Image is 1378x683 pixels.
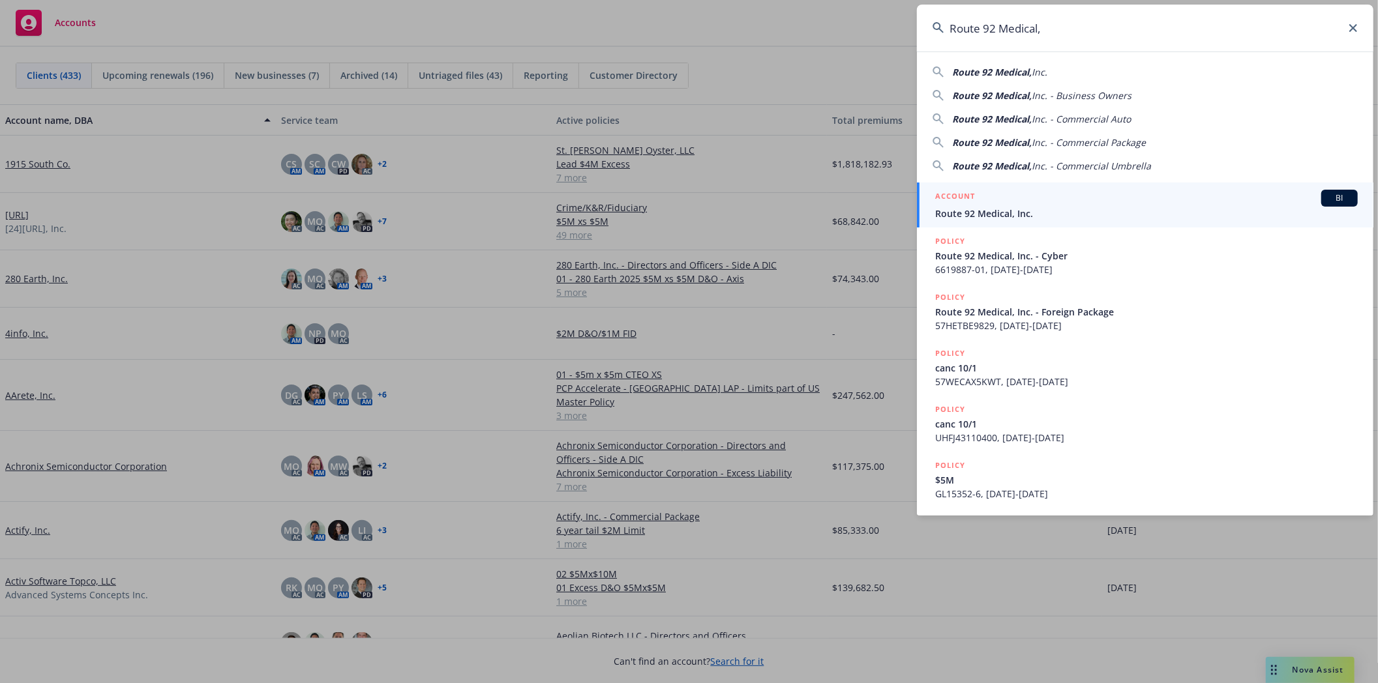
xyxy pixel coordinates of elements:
a: POLICYRoute 92 Medical, Inc. - Foreign Package57HETBE9829, [DATE]-[DATE] [917,283,1373,340]
span: 57HETBE9829, [DATE]-[DATE] [935,319,1358,332]
span: Route 92 Medical, [952,66,1032,78]
span: Inc. - Commercial Package [1032,136,1146,149]
span: GL15352-6, [DATE]-[DATE] [935,487,1358,501]
a: POLICYRoute 92 Medical, Inc. - Cyber6619887-01, [DATE]-[DATE] [917,227,1373,283]
span: BI [1326,192,1353,204]
span: Route 92 Medical, Inc. - Foreign Package [935,305,1358,319]
h5: POLICY [935,459,965,472]
h5: POLICY [935,291,965,304]
span: Inc. - Commercial Auto [1032,113,1131,125]
span: Route 92 Medical, [952,89,1032,102]
h5: ACCOUNT [935,190,975,205]
span: 6619887-01, [DATE]-[DATE] [935,263,1358,276]
span: Route 92 Medical, Inc. [935,207,1358,220]
span: 57WECAX5KWT, [DATE]-[DATE] [935,375,1358,388]
a: POLICYcanc 10/1UHFJ43110400, [DATE]-[DATE] [917,396,1373,452]
span: $5M [935,473,1358,487]
h5: POLICY [935,347,965,360]
h5: POLICY [935,403,965,416]
span: Route 92 Medical, [952,136,1032,149]
span: Inc. [1032,66,1047,78]
span: canc 10/1 [935,361,1358,375]
a: ACCOUNTBIRoute 92 Medical, Inc. [917,182,1373,227]
span: UHFJ43110400, [DATE]-[DATE] [935,431,1358,444]
span: Route 92 Medical, [952,160,1032,172]
span: Inc. - Commercial Umbrella [1032,160,1151,172]
span: canc 10/1 [935,417,1358,431]
input: Search... [917,5,1373,51]
span: Route 92 Medical, Inc. - Cyber [935,249,1358,263]
span: Inc. - Business Owners [1032,89,1131,102]
a: POLICYcanc 10/157WECAX5KWT, [DATE]-[DATE] [917,340,1373,396]
a: POLICY$5MGL15352-6, [DATE]-[DATE] [917,452,1373,508]
span: Route 92 Medical, [952,113,1032,125]
h5: POLICY [935,235,965,248]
